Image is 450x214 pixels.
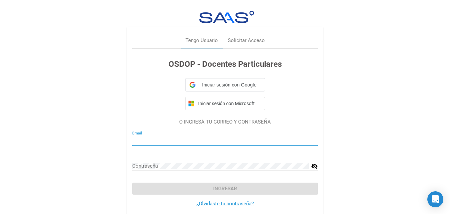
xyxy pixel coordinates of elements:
span: Ingresar [213,186,237,192]
mat-icon: visibility_off [311,162,318,170]
a: ¿Olvidaste tu contraseña? [197,201,254,207]
div: Solicitar Acceso [228,37,265,44]
button: Ingresar [132,183,318,195]
div: Open Intercom Messenger [427,191,443,207]
span: Iniciar sesión con Microsoft [197,101,262,106]
div: Tengo Usuario [186,37,218,44]
h3: OSDOP - Docentes Particulares [132,58,318,70]
p: O INGRESÁ TU CORREO Y CONTRASEÑA [132,118,318,126]
button: Iniciar sesión con Microsoft [185,97,265,110]
div: Iniciar sesión con Google [185,78,265,91]
span: Iniciar sesión con Google [198,81,261,88]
